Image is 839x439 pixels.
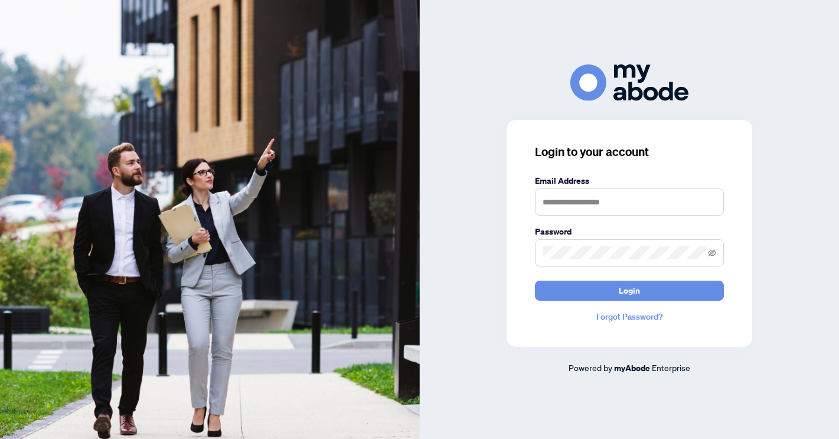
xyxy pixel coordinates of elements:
button: Login [535,281,724,301]
span: Login [619,281,640,300]
h3: Login to your account [535,144,724,160]
a: Forgot Password? [535,310,724,323]
label: Email Address [535,174,724,187]
label: Password [535,225,724,238]
span: Enterprise [652,362,690,373]
a: myAbode [614,362,650,375]
img: ma-logo [570,64,688,100]
span: eye-invisible [708,249,716,257]
span: Powered by [569,362,612,373]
